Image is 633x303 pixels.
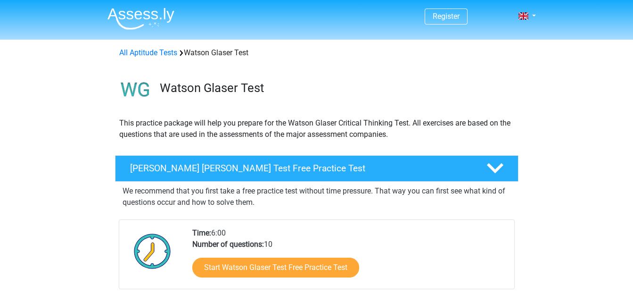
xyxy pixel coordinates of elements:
img: Assessly [107,8,174,30]
img: watson glaser test [115,70,156,110]
a: All Aptitude Tests [119,48,177,57]
div: 6:00 10 [185,227,514,289]
a: [PERSON_NAME] [PERSON_NAME] Test Free Practice Test [111,155,522,182]
a: Register [433,12,460,21]
p: We recommend that you first take a free practice test without time pressure. That way you can fir... [123,185,511,208]
h4: [PERSON_NAME] [PERSON_NAME] Test Free Practice Test [130,163,471,174]
div: Watson Glaser Test [115,47,518,59]
img: Clock [129,227,176,275]
p: This practice package will help you prepare for the Watson Glaser Critical Thinking Test. All exe... [119,118,514,140]
b: Number of questions: [192,240,264,249]
h3: Watson Glaser Test [160,81,511,95]
a: Start Watson Glaser Test Free Practice Test [192,258,359,278]
b: Time: [192,228,211,237]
